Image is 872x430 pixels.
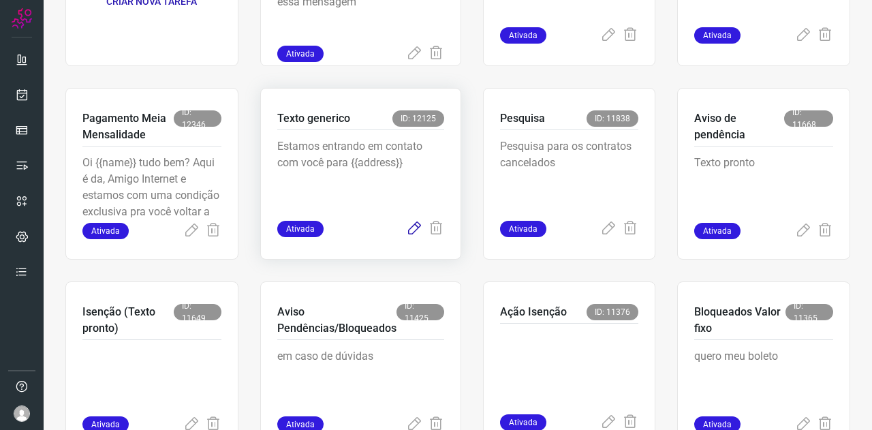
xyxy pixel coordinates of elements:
[12,8,32,29] img: Logo
[14,405,30,422] img: avatar-user-boy.jpg
[82,223,129,239] span: Ativada
[500,138,639,206] p: Pesquisa para os contratos cancelados
[500,304,567,320] p: Ação Isenção
[500,27,546,44] span: Ativada
[392,110,444,127] span: ID: 12125
[694,348,833,416] p: quero meu boleto
[277,304,396,337] p: Aviso Pendências/Bloqueados
[174,304,221,320] span: ID: 11649
[277,46,324,62] span: Ativada
[277,138,444,206] p: Estamos entrando em contato com você para {{address}}
[784,110,833,127] span: ID: 11668
[500,110,545,127] p: Pesquisa
[277,110,350,127] p: Texto generico
[694,304,785,337] p: Bloqueados Valor fixo
[277,348,444,416] p: em caso de dúvidas
[396,304,444,320] span: ID: 11425
[174,110,221,127] span: ID: 12346
[82,304,174,337] p: Isenção (Texto pronto)
[694,27,741,44] span: Ativada
[587,304,638,320] span: ID: 11376
[694,223,741,239] span: Ativada
[82,155,221,223] p: Oi {{name}} tudo bem? Aqui é da, Amigo Internet e estamos com uma condição exclusiva pra você vol...
[82,110,174,143] p: Pagamento Meia Mensalidade
[694,155,833,223] p: Texto pronto
[694,110,783,143] p: Aviso de pendência
[785,304,833,320] span: ID: 11365
[277,221,324,237] span: Ativada
[587,110,638,127] span: ID: 11838
[500,221,546,237] span: Ativada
